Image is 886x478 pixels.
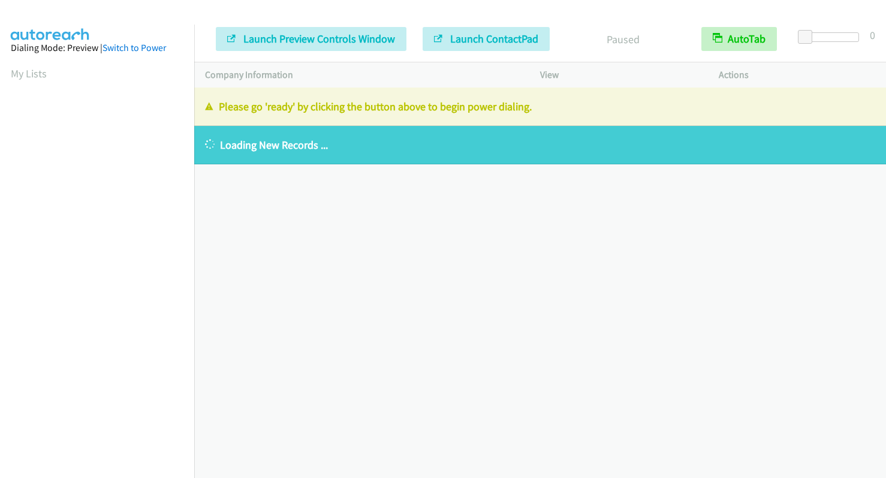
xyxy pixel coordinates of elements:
[205,98,875,115] p: Please go 'ready' by clicking the button above to begin power dialing.
[870,27,875,43] div: 0
[103,42,166,53] a: Switch to Power
[243,32,395,46] span: Launch Preview Controls Window
[205,137,875,153] p: Loading New Records ...
[11,67,47,80] a: My Lists
[450,32,538,46] span: Launch ContactPad
[216,27,406,51] button: Launch Preview Controls Window
[11,41,183,55] div: Dialing Mode: Preview |
[423,27,550,51] button: Launch ContactPad
[205,68,519,82] p: Company Information
[540,68,697,82] p: View
[719,68,876,82] p: Actions
[804,32,859,42] div: Delay between calls (in seconds)
[566,31,680,47] p: Paused
[701,27,777,51] button: AutoTab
